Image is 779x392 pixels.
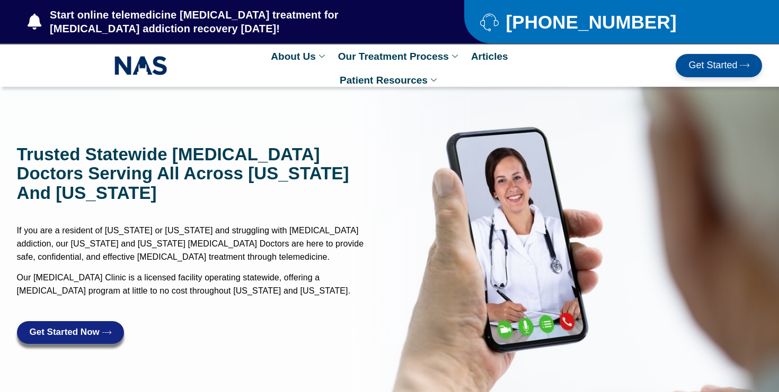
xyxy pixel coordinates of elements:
span: [PHONE_NUMBER] [503,15,676,29]
span: Get Started [688,60,737,71]
span: Get Started Now [30,327,100,338]
a: Get Started Now [17,321,124,344]
a: Start online telemedicine [MEDICAL_DATA] treatment for [MEDICAL_DATA] addiction recovery [DATE]! [28,8,422,35]
span: Start online telemedicine [MEDICAL_DATA] treatment for [MEDICAL_DATA] addiction recovery [DATE]! [47,8,422,35]
a: About Us [265,44,332,68]
a: Articles [466,44,514,68]
p: If you are a resident of [US_STATE] or [US_STATE] and struggling with [MEDICAL_DATA] addiction, o... [17,224,385,263]
img: NAS_email_signature-removebg-preview.png [114,53,167,78]
a: Our Treatment Process [333,44,466,68]
h1: Trusted Statewide [MEDICAL_DATA] doctors serving all across [US_STATE] and [US_STATE] [17,145,385,203]
a: Get Started [676,54,762,77]
a: [PHONE_NUMBER] [480,13,736,31]
p: Our [MEDICAL_DATA] Clinic is a licensed facility operating statewide, offering a [MEDICAL_DATA] p... [17,271,385,297]
a: Patient Resources [334,68,445,92]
